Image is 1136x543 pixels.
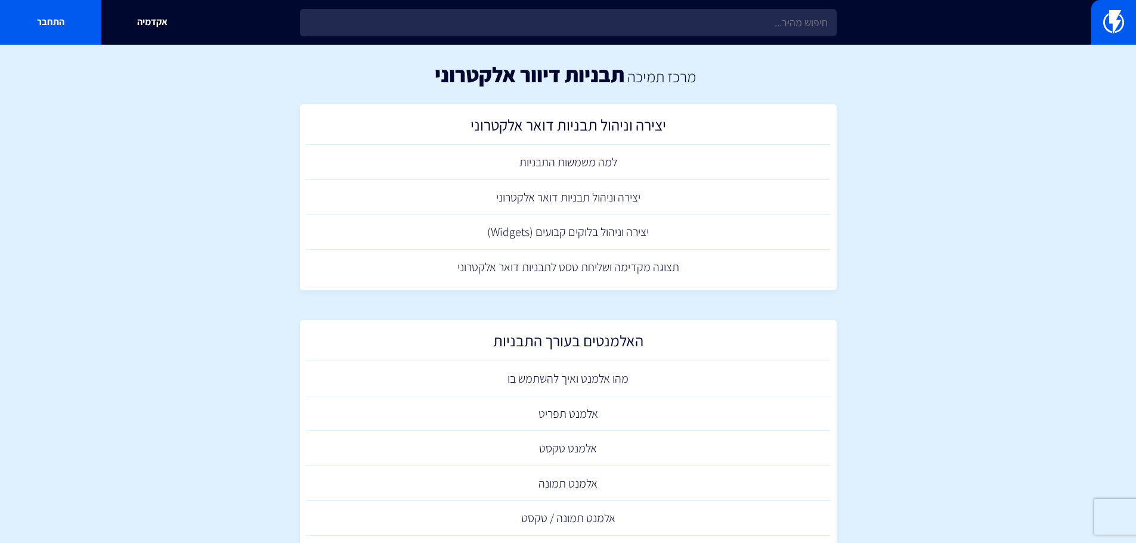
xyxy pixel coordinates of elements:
[306,466,831,501] a: אלמנט תמונה
[306,501,831,536] a: אלמנט תמונה / טקסט
[312,116,825,139] h2: יצירה וניהול תבניות דואר אלקטרוני
[306,431,831,466] a: אלמנט טקסט
[306,110,831,145] a: יצירה וניהול תבניות דואר אלקטרוני
[306,250,831,285] a: תצוגה מקדימה ושליחת טסט לתבניות דואר אלקטרוני
[435,63,624,86] h1: תבניות דיוור אלקטרוני
[300,9,837,36] input: חיפוש מהיר...
[306,215,831,250] a: יצירה וניהול בלוקים קבועים (Widgets)
[627,66,696,86] a: מרכז תמיכה
[306,361,831,396] a: מהו אלמנט ואיך להשתמש בו
[306,180,831,215] a: יצירה וניהול תבניות דואר אלקטרוני
[312,332,825,355] h2: האלמנטים בעורך התבניות
[306,326,831,361] a: האלמנטים בעורך התבניות
[306,145,831,180] a: למה משמשות התבניות
[306,396,831,432] a: אלמנט תפריט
